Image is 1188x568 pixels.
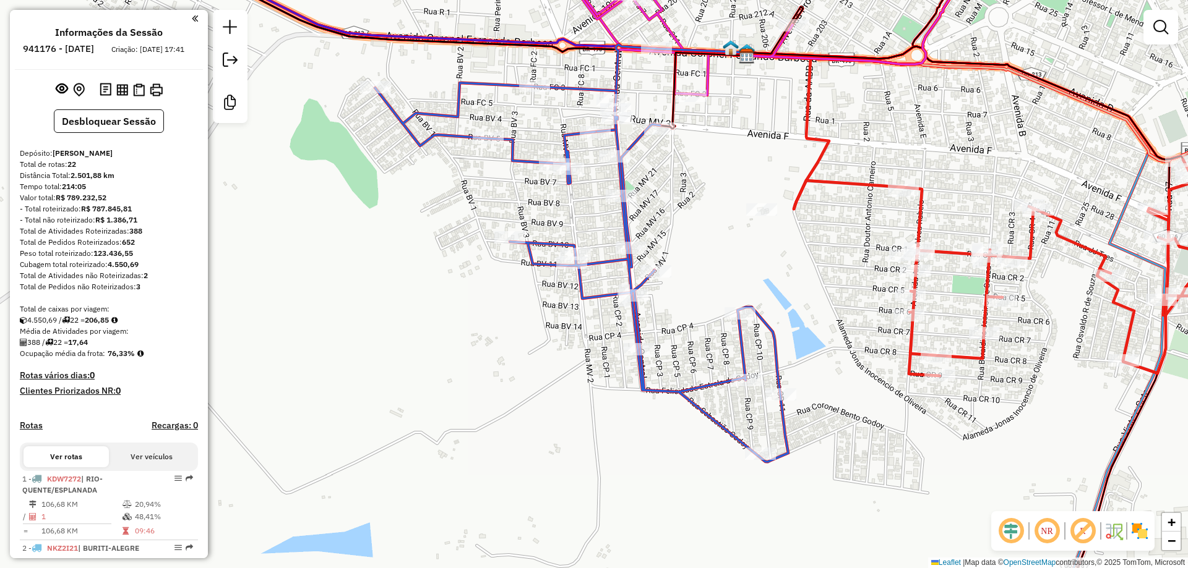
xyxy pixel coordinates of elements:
a: Exibir filtros [1148,15,1173,40]
strong: R$ 787.845,81 [81,204,132,213]
strong: R$ 1.386,71 [95,215,137,224]
strong: 2.501,88 km [71,171,114,180]
div: Total de rotas: [20,159,198,170]
img: Exibir/Ocultar setores [1130,521,1150,541]
span: | BURITI-ALEGRE [78,543,139,553]
td: 106,68 KM [41,525,122,537]
button: Desbloquear Sessão [54,109,164,133]
div: Distância Total: [20,170,198,181]
i: Tempo total em rota [123,527,129,535]
a: Exportar sessão [218,48,243,75]
div: Total de caixas por viagem: [20,303,198,315]
strong: R$ 789.232,52 [56,193,106,202]
td: / [22,511,28,523]
button: Exibir sessão original [53,80,71,100]
button: Imprimir Rotas [147,81,165,99]
div: 4.550,69 / 22 = [20,315,198,326]
td: 106,68 KM [41,498,122,511]
div: - Total roteirizado: [20,203,198,214]
a: Clique aqui para minimizar o painel [192,11,198,25]
div: Criação: [DATE] 17:41 [106,44,189,55]
em: Opções [174,544,182,551]
button: Visualizar relatório de Roteirização [114,81,131,98]
em: Opções [174,475,182,482]
strong: 2 [144,271,148,280]
i: Meta Caixas/viagem: 1,00 Diferença: 205,85 [111,316,118,324]
h4: Recargas: 0 [152,420,198,431]
i: Total de Atividades [20,339,27,346]
i: % de utilização do peso [123,501,132,508]
div: Tempo total: [20,181,198,192]
div: 388 / 22 = [20,337,198,348]
i: Distância Total [29,501,37,508]
div: Map data © contributors,© 2025 TomTom, Microsoft [928,557,1188,568]
strong: 76,33% [108,349,135,358]
h4: Clientes Priorizados NR: [20,386,198,396]
td: = [22,525,28,537]
div: Total de Pedidos não Roteirizados: [20,281,198,292]
strong: 4.550,69 [108,260,139,269]
i: Cubagem total roteirizado [20,316,27,324]
em: Rota exportada [186,544,193,551]
strong: [PERSON_NAME] [53,148,113,158]
strong: 17,64 [68,337,88,347]
a: Zoom out [1162,532,1181,550]
i: % de utilização da cubagem [123,513,132,520]
strong: 22 [67,159,76,169]
strong: 206,85 [85,315,109,324]
span: KDW7272 [47,474,81,483]
em: Média calculada utilizando a maior ocupação (%Peso ou %Cubagem) de cada rota da sessão. Rotas cro... [137,350,144,357]
span: Ocultar deslocamento [996,516,1026,546]
span: − [1168,533,1176,548]
td: 48,41% [134,511,193,523]
td: 20,94% [134,498,193,511]
div: Depósito: [20,148,198,159]
a: Criar modelo [218,90,243,118]
h4: Rotas vários dias: [20,370,198,381]
strong: 0 [90,370,95,381]
div: Total de Pedidos Roteirizados: [20,237,198,248]
img: TRUCKADO [739,43,755,59]
div: Valor total: [20,192,198,203]
strong: 388 [129,226,142,235]
a: Rotas [20,420,43,431]
button: Ver veículos [109,446,194,467]
h6: 941176 - [DATE] [23,43,94,54]
strong: 214:05 [62,182,86,191]
em: Rota exportada [186,475,193,482]
i: Total de Atividades [29,513,37,520]
a: Nova sessão e pesquisa [218,15,243,43]
button: Ver rotas [24,446,109,467]
strong: 3 [136,282,140,291]
a: Zoom in [1162,513,1181,532]
h4: Informações da Sessão [55,27,163,38]
span: + [1168,514,1176,530]
div: Média de Atividades por viagem: [20,326,198,337]
a: Leaflet [931,558,961,567]
img: Fluxo de ruas [1104,521,1124,541]
div: Total de Atividades Roteirizadas: [20,226,198,237]
i: Total de rotas [62,316,70,324]
button: Logs desbloquear sessão [97,80,114,100]
span: | RIO-QUENTE/ESPLANADA [22,474,103,494]
div: - Total não roteirizado: [20,214,198,226]
span: Exibir rótulo [1068,516,1098,546]
img: Pereira [739,48,755,64]
a: OpenStreetMap [1004,558,1056,567]
strong: 0 [116,385,121,396]
img: VAN [723,40,739,56]
div: Cubagem total roteirizado: [20,259,198,270]
td: 09:46 [134,525,193,537]
span: | [963,558,965,567]
span: NKZ2I21 [47,543,78,553]
div: Total de Atividades não Roteirizadas: [20,270,198,281]
span: Ocupação média da frota: [20,349,105,358]
button: Centralizar mapa no depósito ou ponto de apoio [71,80,87,100]
button: Visualizar Romaneio [131,81,147,99]
strong: 652 [122,237,135,247]
div: Peso total roteirizado: [20,248,198,259]
strong: 123.436,55 [93,248,133,258]
span: 1 - [22,474,103,494]
span: Ocultar NR [1032,516,1062,546]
